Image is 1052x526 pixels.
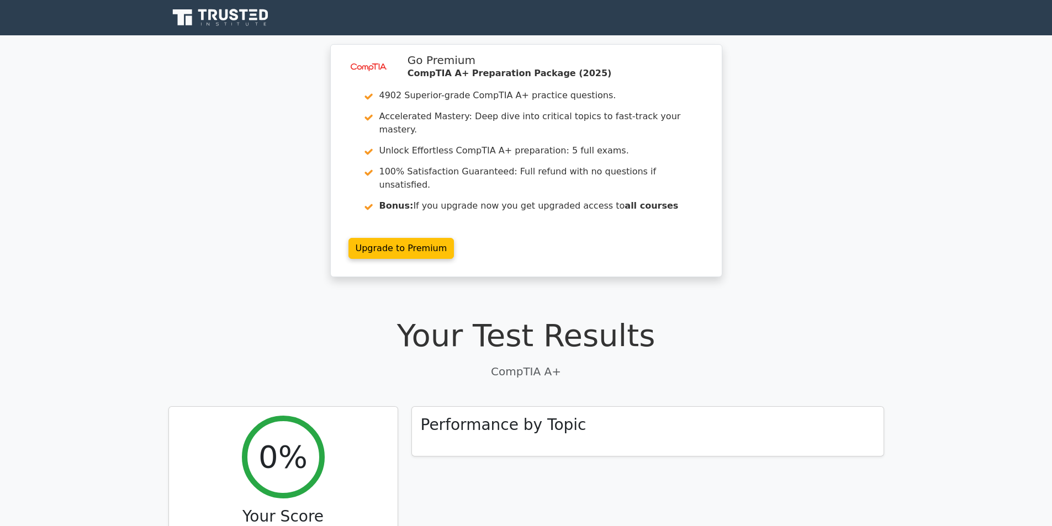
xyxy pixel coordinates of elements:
[178,507,389,526] h3: Your Score
[258,438,308,475] h2: 0%
[421,416,586,434] h3: Performance by Topic
[348,238,454,259] a: Upgrade to Premium
[168,363,884,380] p: CompTIA A+
[168,317,884,354] h1: Your Test Results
